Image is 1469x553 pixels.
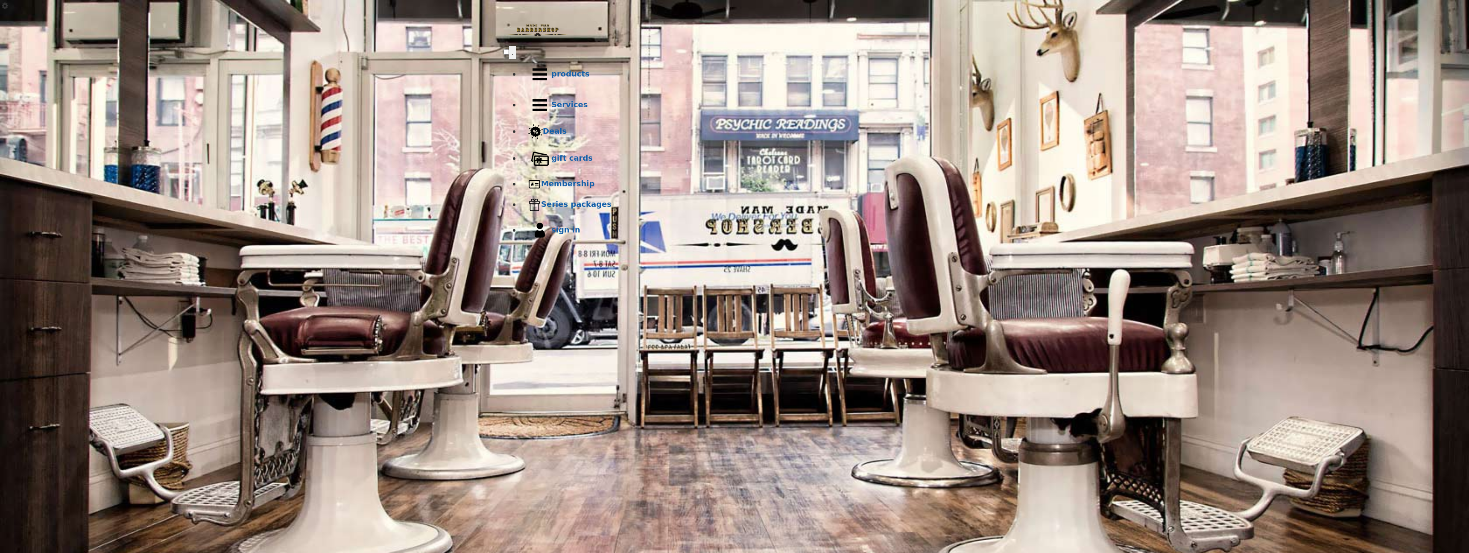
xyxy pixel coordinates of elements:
img: Series packages [528,198,541,211]
img: Products [528,63,551,86]
button: menu toggle [509,46,516,59]
a: Gift cardsgift cards [521,143,966,174]
span: . [512,48,514,56]
a: MembershipMembership [521,174,966,194]
a: Productsproducts [521,59,966,90]
a: ServicesServices [521,90,966,121]
b: sign in [551,225,580,234]
img: Made Man Barbershop logo [503,17,572,44]
a: sign insign in [521,215,966,246]
input: menu toggle [503,49,509,55]
b: Deals [543,126,567,135]
img: sign in [528,219,551,242]
b: products [551,69,590,78]
img: Gift cards [528,147,551,170]
img: Membership [528,178,541,191]
b: Membership [541,179,594,188]
img: Deals [528,124,543,139]
b: Series packages [541,200,612,209]
img: Services [528,94,551,117]
a: DealsDeals [521,121,966,143]
a: Series packagesSeries packages [521,194,966,215]
b: gift cards [551,153,593,162]
b: Services [551,100,588,109]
